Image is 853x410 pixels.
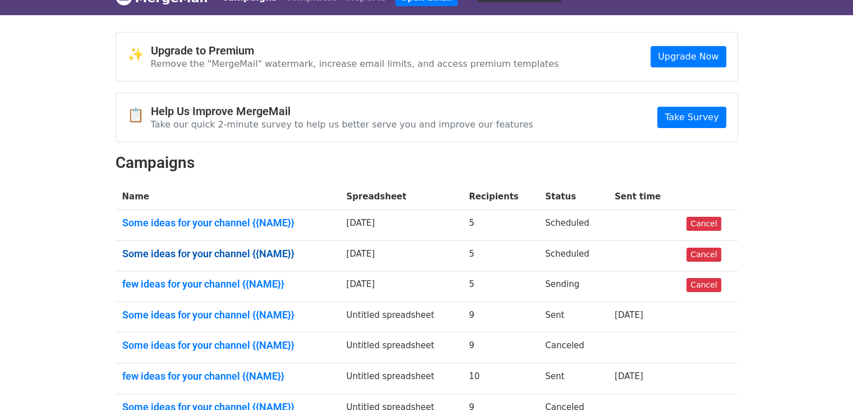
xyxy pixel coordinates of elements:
[462,271,538,302] td: 5
[538,332,608,363] td: Canceled
[686,278,721,292] a: Cancel
[122,309,333,321] a: Some ideas for your channel {{NAME}}
[538,363,608,394] td: Sent
[151,104,533,118] h4: Help Us Improve MergeMail
[339,271,462,302] td: [DATE]
[462,184,538,210] th: Recipients
[615,371,643,381] a: [DATE]
[538,302,608,332] td: Sent
[462,363,538,394] td: 10
[797,356,853,410] iframe: Chat Widget
[127,47,151,63] span: ✨
[462,332,538,363] td: 9
[122,217,333,229] a: Some ideas for your channel {{NAME}}
[462,210,538,241] td: 5
[538,271,608,302] td: Sending
[339,184,462,210] th: Spreadsheet
[116,184,340,210] th: Name
[615,310,643,320] a: [DATE]
[151,58,559,70] p: Remove the "MergeMail" watermark, increase email limits, and access premium templates
[538,184,608,210] th: Status
[686,217,721,231] a: Cancel
[339,302,462,332] td: Untitled spreadsheet
[339,363,462,394] td: Untitled spreadsheet
[339,332,462,363] td: Untitled spreadsheet
[538,210,608,241] td: Scheduled
[339,210,462,241] td: [DATE]
[151,44,559,57] h4: Upgrade to Premium
[608,184,680,210] th: Sent time
[339,240,462,271] td: [DATE]
[122,278,333,290] a: few ideas for your channel {{NAME}}
[538,240,608,271] td: Scheduled
[462,240,538,271] td: 5
[686,248,721,262] a: Cancel
[657,107,726,128] a: Take Survey
[151,119,533,130] p: Take our quick 2-minute survey to help us better serve you and improve our features
[462,302,538,332] td: 9
[122,248,333,260] a: Some ideas for your channel {{NAME}}
[127,107,151,124] span: 📋
[651,46,726,67] a: Upgrade Now
[122,370,333,382] a: few ideas for your channel {{NAME}}
[122,339,333,352] a: Some ideas for your channel {{NAME}}
[116,153,738,172] h2: Campaigns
